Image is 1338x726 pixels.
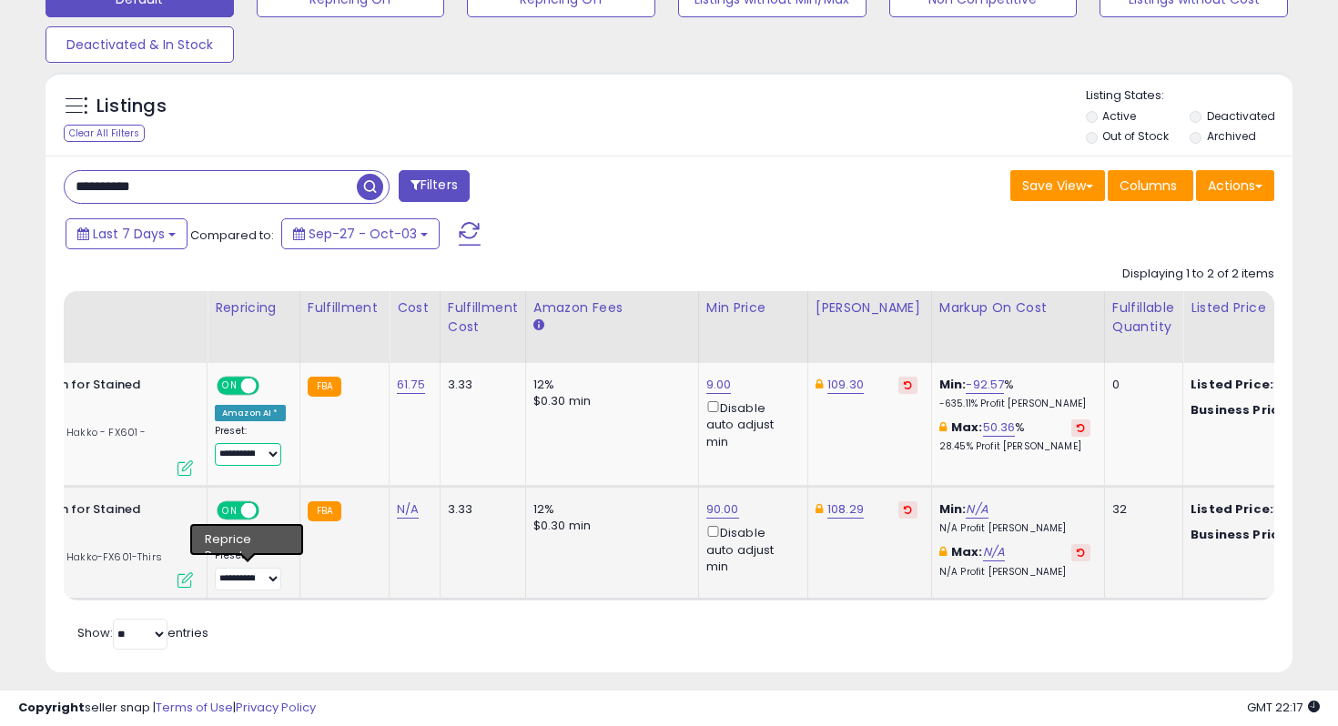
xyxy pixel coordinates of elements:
h5: Listings [96,94,167,119]
span: Sep-27 - Oct-03 [309,225,417,243]
a: 108.29 [827,500,864,519]
span: ON [218,503,241,519]
div: 12% [533,501,684,518]
div: seller snap | | [18,700,316,717]
b: Listed Price: [1191,500,1273,518]
div: 3.33 [448,501,512,518]
a: 90.00 [706,500,739,519]
div: Disable auto adjust min [706,398,794,450]
div: Repricing [215,298,292,318]
a: Privacy Policy [236,699,316,716]
b: Business Price: [1191,526,1291,543]
b: Min: [939,376,967,393]
button: Columns [1108,170,1193,201]
a: Terms of Use [156,699,233,716]
p: Listing States: [1086,87,1293,105]
span: | SKU: Hakko-FX601-Thirs [27,550,162,564]
div: Fulfillment Cost [448,298,518,337]
div: % [939,377,1090,410]
span: 2025-10-11 22:17 GMT [1247,699,1320,716]
div: Preset: [215,425,286,466]
div: Amazon Fees [533,298,691,318]
a: 109.30 [827,376,864,394]
div: % [939,419,1090,453]
div: 12% [533,377,684,393]
div: Fulfillable Quantity [1112,298,1175,337]
b: Listed Price: [1191,376,1273,393]
div: Markup on Cost [939,298,1097,318]
label: Deactivated [1207,108,1275,124]
span: OFF [257,503,286,519]
span: Compared to: [190,227,274,244]
button: Actions [1196,170,1274,201]
div: Disable auto adjust min [706,522,794,575]
a: N/A [966,500,988,519]
div: Amazon AI * [215,529,286,546]
th: The percentage added to the cost of goods (COGS) that forms the calculator for Min & Max prices. [931,291,1104,363]
label: Archived [1207,128,1256,144]
button: Save View [1010,170,1105,201]
div: Displaying 1 to 2 of 2 items [1122,266,1274,283]
a: N/A [983,543,1005,561]
b: Max: [951,418,983,436]
strong: Copyright [18,699,85,716]
div: Fulfillment [308,298,381,318]
b: Business Price: [1191,401,1291,418]
p: N/A Profit [PERSON_NAME] [939,522,1090,535]
span: OFF [257,378,286,394]
a: 61.75 [397,376,425,394]
div: Clear All Filters [64,125,145,142]
b: Min: [939,500,967,518]
button: Filters [399,170,470,202]
small: FBA [308,377,341,397]
div: [PERSON_NAME] [816,298,924,318]
a: N/A [397,500,419,519]
div: 0 [1112,377,1169,393]
p: 28.45% Profit [PERSON_NAME] [939,440,1090,453]
p: -635.11% Profit [PERSON_NAME] [939,398,1090,410]
span: Last 7 Days [93,225,165,243]
div: $0.30 min [533,393,684,409]
a: -92.57 [966,376,1004,394]
label: Out of Stock [1102,128,1169,144]
a: 50.36 [983,418,1016,437]
button: Sep-27 - Oct-03 [281,218,440,249]
div: 3.33 [448,377,512,393]
div: 32 [1112,501,1169,518]
div: Min Price [706,298,800,318]
b: Max: [951,543,983,560]
span: Show: entries [77,624,208,641]
button: Last 7 Days [66,218,188,249]
span: ON [218,378,241,394]
small: Amazon Fees. [533,318,544,334]
div: $0.30 min [533,518,684,534]
p: N/A Profit [PERSON_NAME] [939,566,1090,579]
a: 9.00 [706,376,732,394]
span: Columns [1120,176,1177,195]
div: Preset: [215,550,286,590]
label: Active [1102,108,1136,124]
div: Cost [397,298,432,318]
div: Amazon AI * [215,405,286,421]
button: Deactivated & In Stock [46,26,234,63]
small: FBA [308,501,341,521]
